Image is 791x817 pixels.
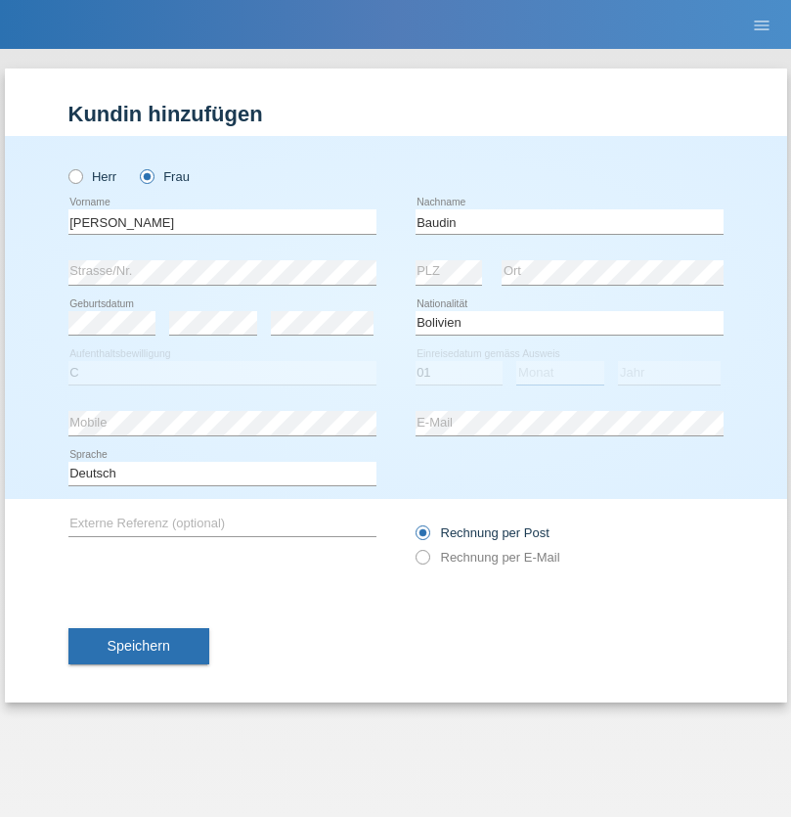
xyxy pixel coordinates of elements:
[108,638,170,654] span: Speichern
[742,19,781,30] a: menu
[68,169,117,184] label: Herr
[416,525,549,540] label: Rechnung per Post
[140,169,190,184] label: Frau
[752,16,771,35] i: menu
[68,628,209,665] button: Speichern
[416,550,560,565] label: Rechnung per E-Mail
[416,525,428,550] input: Rechnung per Post
[68,102,724,126] h1: Kundin hinzufügen
[416,550,428,574] input: Rechnung per E-Mail
[140,169,153,182] input: Frau
[68,169,81,182] input: Herr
